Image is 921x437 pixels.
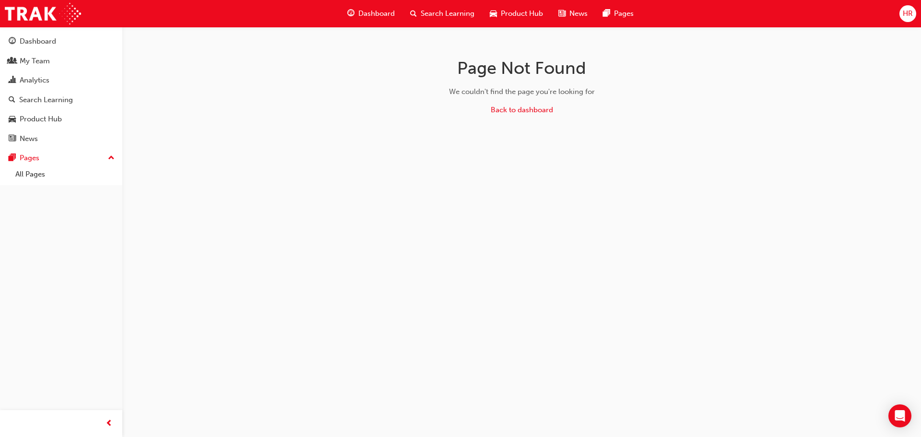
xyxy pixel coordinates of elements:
div: Pages [20,153,39,164]
a: Search Learning [4,91,118,109]
a: News [4,130,118,148]
span: up-icon [108,152,115,165]
span: search-icon [9,96,15,105]
span: pages-icon [603,8,610,20]
div: We couldn't find the page you're looking for [370,86,674,97]
a: search-iconSearch Learning [402,4,482,24]
span: news-icon [9,135,16,143]
span: car-icon [9,115,16,124]
span: chart-icon [9,76,16,85]
span: News [569,8,588,19]
span: search-icon [410,8,417,20]
span: Search Learning [421,8,474,19]
a: news-iconNews [551,4,595,24]
a: car-iconProduct Hub [482,4,551,24]
span: Dashboard [358,8,395,19]
span: prev-icon [106,418,113,430]
span: people-icon [9,57,16,66]
span: car-icon [490,8,497,20]
span: guage-icon [9,37,16,46]
span: guage-icon [347,8,354,20]
div: My Team [20,56,50,67]
h1: Page Not Found [370,58,674,79]
div: Open Intercom Messenger [888,404,911,427]
div: Analytics [20,75,49,86]
a: Product Hub [4,110,118,128]
button: HR [899,5,916,22]
img: Trak [5,3,81,24]
a: Dashboard [4,33,118,50]
a: guage-iconDashboard [340,4,402,24]
span: pages-icon [9,154,16,163]
a: Back to dashboard [491,106,553,114]
div: Product Hub [20,114,62,125]
div: News [20,133,38,144]
div: Search Learning [19,94,73,106]
button: Pages [4,149,118,167]
span: Product Hub [501,8,543,19]
a: Analytics [4,71,118,89]
a: All Pages [12,167,118,182]
button: DashboardMy TeamAnalyticsSearch LearningProduct HubNews [4,31,118,149]
div: Dashboard [20,36,56,47]
span: HR [903,8,913,19]
span: news-icon [558,8,566,20]
a: pages-iconPages [595,4,641,24]
a: My Team [4,52,118,70]
span: Pages [614,8,634,19]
